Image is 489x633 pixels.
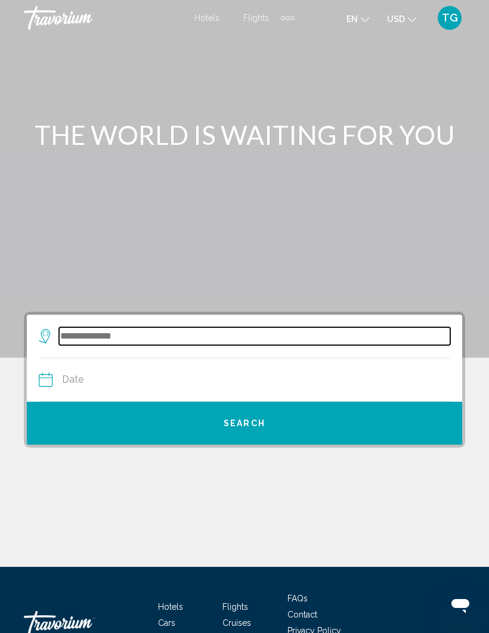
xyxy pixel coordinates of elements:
button: Date [39,358,450,401]
a: Contact [287,610,317,619]
span: Search [224,419,265,429]
a: Cruises [222,618,251,628]
a: Travorium [24,6,182,30]
a: Hotels [194,13,219,23]
div: Search widget [27,315,462,445]
a: Cars [158,618,175,628]
a: Flights [222,602,248,612]
span: TG [442,12,458,24]
button: Change currency [387,10,416,27]
a: Hotels [158,602,183,612]
span: USD [387,14,405,24]
button: User Menu [434,5,465,30]
a: Flights [243,13,269,23]
h1: THE WORLD IS WAITING FOR YOU [24,119,465,150]
button: Extra navigation items [281,8,295,27]
button: Search [27,402,462,445]
span: en [346,14,358,24]
button: Change language [346,10,369,27]
a: FAQs [287,594,308,603]
iframe: Button to launch messaging window [441,585,479,623]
